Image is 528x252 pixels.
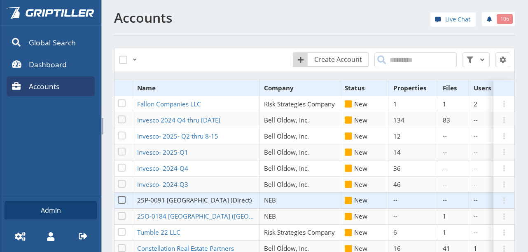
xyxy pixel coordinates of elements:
span: New [345,212,367,220]
span: 106 [500,15,509,23]
span: New [345,196,367,204]
span: 14 [393,148,401,156]
a: 25O-0184 [GEOGRAPHIC_DATA] ([GEOGRAPHIC_DATA]) [137,212,259,220]
span: -- [474,164,478,172]
span: 12 [393,132,401,140]
span: 46 [393,180,401,188]
th: Properties [388,80,438,96]
div: help [430,12,476,29]
a: Create Account [293,52,369,67]
a: Dashboard [7,54,95,74]
span: Risk Strategies Company [264,228,335,236]
span: -- [443,132,447,140]
span: 1 [393,100,397,108]
span: -- [474,228,478,236]
span: Live Chat [445,15,470,24]
span: Accounts [29,81,59,92]
span: 6 [393,228,397,236]
a: Global Search [7,33,95,52]
span: 1 [443,212,446,220]
span: -- [443,180,447,188]
th: Users [469,80,503,96]
span: 83 [443,116,450,124]
span: -- [474,180,478,188]
span: Create Account [309,54,368,64]
span: Tumble 22 LLC [137,228,180,236]
span: -- [393,196,397,204]
span: Risk Strategies Company [264,100,335,108]
span: Dashboard [29,59,67,70]
a: Invesco- 2024-Q4 [137,164,191,172]
a: Live Chat [430,12,476,27]
span: Bell Oldow, Inc. [264,132,309,140]
div: notifications [476,10,515,27]
span: 1 [443,228,446,236]
a: Invesco- 2025- Q2 thru 8-15 [137,132,221,140]
span: Invesco- 2024-Q4 [137,164,188,172]
span: New [345,148,367,156]
span: Bell Oldow, Inc. [264,180,309,188]
a: Invesco 2024 Q4 thru [DATE] [137,116,223,124]
a: Fallon Companies LLC [137,100,203,108]
th: Company [259,80,340,96]
span: Invesco- 2025- Q2 thru 8-15 [137,132,218,140]
a: Admin [5,201,97,219]
span: Invesco- 2024-Q3 [137,180,188,188]
span: New [345,164,367,172]
span: NEB [264,212,276,220]
span: -- [393,212,397,220]
span: Global Search [29,37,76,48]
span: 25P-0091 [GEOGRAPHIC_DATA] (Direct) [137,196,252,204]
a: Invesco- 2025-Q1 [137,148,191,156]
th: Name [132,80,259,96]
span: 36 [393,164,401,172]
th: Status [340,80,388,96]
label: Select All [119,52,131,64]
span: -- [474,196,478,204]
h1: Accounts [114,10,310,25]
a: Accounts [7,76,95,96]
span: -- [474,212,478,220]
span: New [345,228,367,236]
a: Tumble 22 LLC [137,228,183,236]
span: New [345,180,367,188]
span: -- [443,148,447,156]
span: New [345,132,367,140]
span: 1 [443,100,446,108]
a: 106 [482,12,515,26]
span: -- [474,148,478,156]
a: 25P-0091 [GEOGRAPHIC_DATA] (Direct) [137,196,255,204]
span: NEB [264,196,276,204]
span: Invesco 2024 Q4 thru [DATE] [137,116,220,124]
th: Files [438,80,469,96]
span: Fallon Companies LLC [137,100,201,108]
span: 2 [474,100,477,108]
span: New [345,116,367,124]
span: 134 [393,116,404,124]
span: -- [443,164,447,172]
span: Bell Oldow, Inc. [264,148,309,156]
span: -- [443,196,447,204]
span: Bell Oldow, Inc. [264,164,309,172]
span: 25O-0184 [GEOGRAPHIC_DATA] ([GEOGRAPHIC_DATA]) [137,212,298,220]
span: -- [474,116,478,124]
span: -- [474,132,478,140]
span: New [345,100,367,108]
a: Invesco- 2024-Q3 [137,180,191,188]
span: Bell Oldow, Inc. [264,116,309,124]
span: Invesco- 2025-Q1 [137,148,188,156]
